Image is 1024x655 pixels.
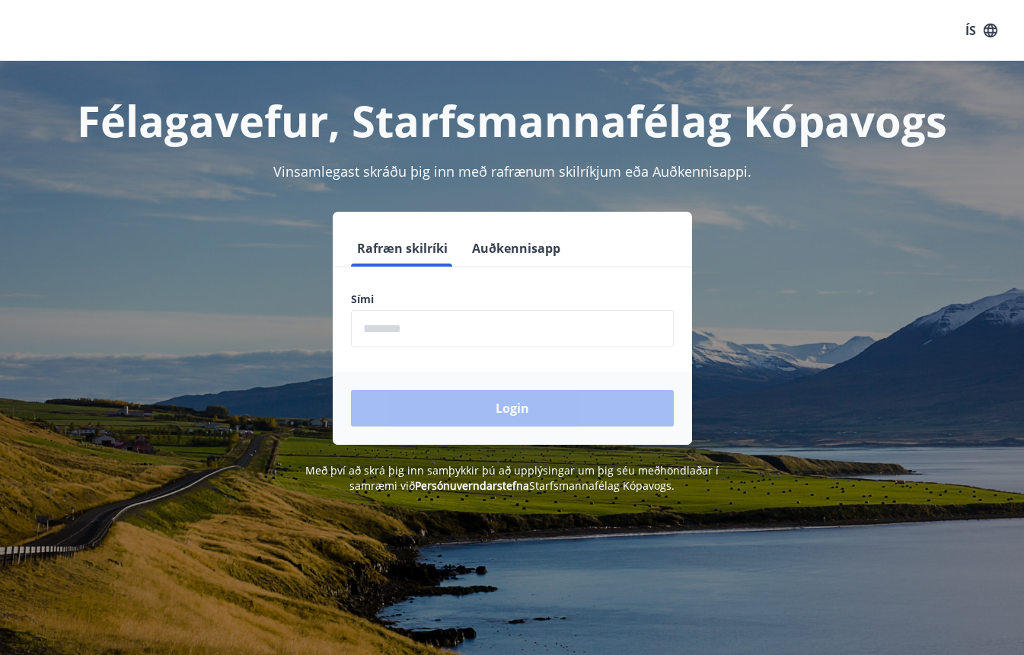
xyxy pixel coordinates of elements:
[351,292,674,307] label: Sími
[957,17,1006,44] button: ÍS
[273,162,751,181] span: Vinsamlegast skráðu þig inn með rafrænum skilríkjum eða Auðkennisappi.
[466,230,566,267] button: Auðkennisapp
[415,478,529,493] a: Persónuverndarstefna
[18,91,1006,149] h1: Félagavefur, Starfsmannafélag Kópavogs
[305,463,719,493] span: Með því að skrá þig inn samþykkir þú að upplýsingar um þig séu meðhöndlaðar í samræmi við Starfsm...
[351,230,454,267] button: Rafræn skilríki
